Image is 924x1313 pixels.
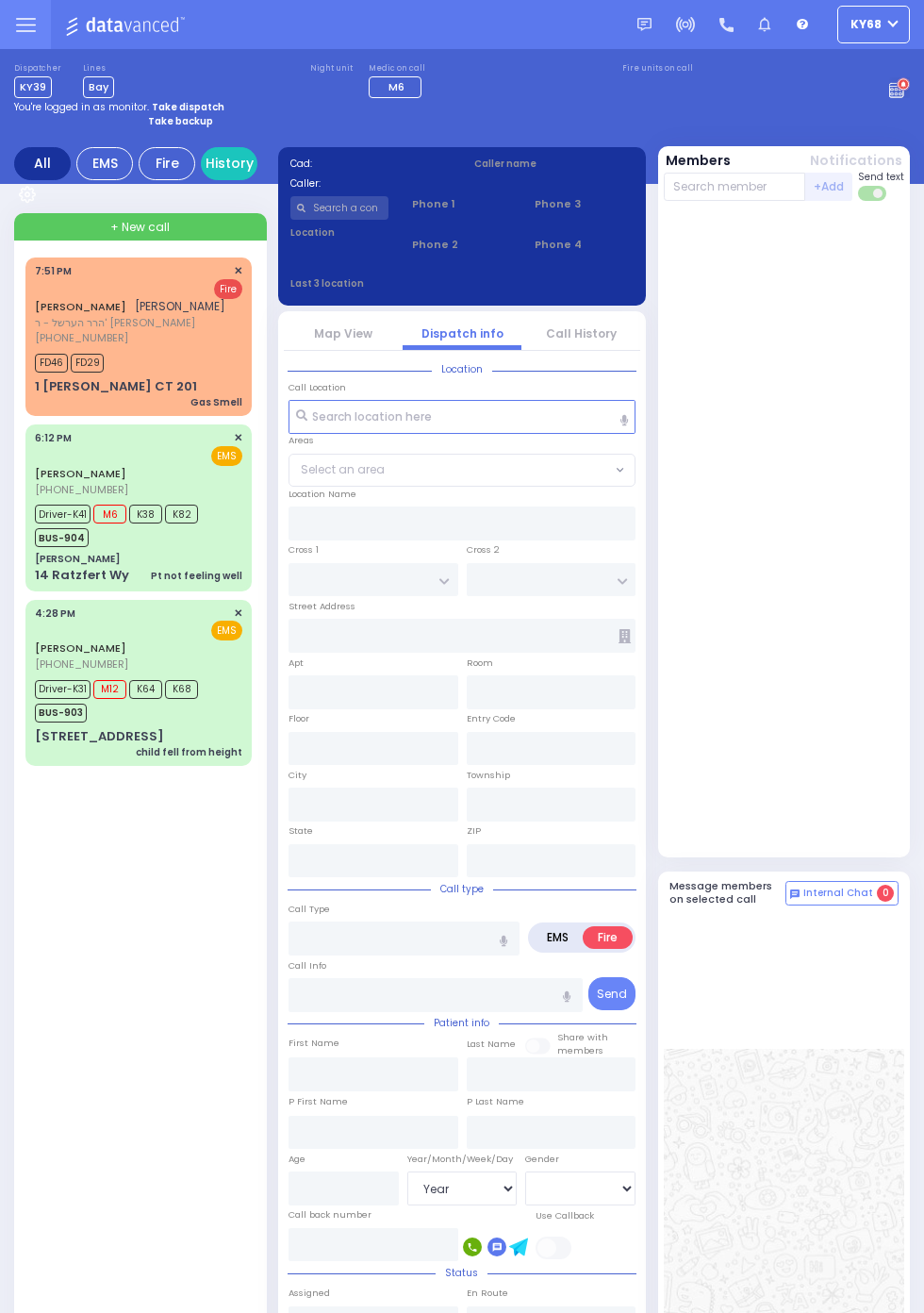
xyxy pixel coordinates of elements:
[858,170,904,184] span: Send text
[151,569,242,583] div: Pt not feeling well
[532,926,584,949] label: EMS
[525,1153,559,1166] label: Gender
[289,488,356,501] label: Location Name
[35,528,89,547] span: BUS-904
[467,769,510,782] label: Township
[289,903,330,916] label: Call Type
[234,263,242,279] span: ✕
[148,114,213,128] strong: Take backup
[35,354,68,373] span: FD46
[35,680,91,699] span: Driver-K31
[421,325,503,341] a: Dispatch info
[290,157,451,171] label: Cad:
[314,325,372,341] a: Map View
[65,13,190,37] img: Logo
[583,926,633,949] label: Fire
[467,1038,516,1051] label: Last Name
[637,18,652,32] img: message.svg
[290,225,389,240] label: Location
[201,147,257,180] a: History
[588,977,635,1010] button: Send
[289,712,309,725] label: Floor
[234,606,242,622] span: ✕
[35,552,120,566] div: [PERSON_NAME]
[165,505,198,524] span: K82
[467,656,493,670] label: Room
[424,1016,499,1030] span: Patient info
[35,315,225,331] span: הרר הערשל - ר' [PERSON_NAME]
[436,1266,487,1280] span: Status
[388,79,404,94] span: M6
[432,362,492,376] span: Location
[557,1031,608,1043] small: Share with
[214,279,242,299] span: Fire
[14,76,52,98] span: KY39
[14,147,71,180] div: All
[666,151,731,171] button: Members
[467,1095,524,1108] label: P Last Name
[546,325,617,341] a: Call History
[535,196,634,212] span: Phone 3
[289,600,355,613] label: Street Address
[289,769,306,782] label: City
[669,880,786,905] h5: Message members on selected call
[35,640,126,656] a: [PERSON_NAME]
[234,430,242,446] span: ✕
[71,354,104,373] span: FD29
[467,824,481,838] label: ZIP
[289,1037,339,1050] label: First Name
[211,621,242,640] span: EMS
[35,704,87,723] span: BUS-903
[289,1208,371,1222] label: Call back number
[467,712,516,725] label: Entry Code
[289,1095,348,1108] label: P First Name
[850,16,882,33] span: ky68
[290,276,463,291] label: Last 3 location
[152,100,224,114] strong: Take dispatch
[35,505,91,524] span: Driver-K41
[35,299,126,314] a: [PERSON_NAME]
[810,151,902,171] button: Notifications
[622,63,693,75] label: Fire units on call
[289,1287,330,1300] label: Assigned
[290,196,389,220] input: Search a contact
[535,237,634,253] span: Phone 4
[35,466,126,481] a: [PERSON_NAME]
[135,298,225,314] span: [PERSON_NAME]
[290,176,451,191] label: Caller:
[129,680,162,699] span: K64
[412,196,511,212] span: Phone 1
[431,882,493,896] span: Call type
[877,885,894,902] span: 0
[289,824,313,838] label: State
[76,147,133,180] div: EMS
[136,745,242,759] div: child fell from height
[35,566,129,585] div: 14 Ratzfert Wy
[83,76,114,98] span: Bay
[35,656,128,672] span: [PHONE_NUMBER]
[289,434,314,447] label: Areas
[858,184,888,203] label: Turn off text
[664,173,806,201] input: Search member
[310,63,353,75] label: Night unit
[35,431,72,445] span: 6:12 PM
[129,505,162,524] span: K38
[35,607,75,621] span: 4:28 PM
[785,881,899,906] button: Internal Chat 0
[110,219,170,236] span: + New call
[139,147,195,180] div: Fire
[369,63,427,75] label: Medic on call
[289,381,346,394] label: Call Location
[467,1287,508,1300] label: En Route
[474,157,635,171] label: Caller name
[301,461,385,478] span: Select an area
[83,63,114,75] label: Lines
[790,889,800,899] img: comment-alt.png
[165,680,198,699] span: K68
[289,543,319,557] label: Cross 1
[35,377,197,396] div: 1 [PERSON_NAME] CT 201
[35,727,164,746] div: [STREET_ADDRESS]
[35,330,128,345] span: [PHONE_NUMBER]
[619,629,631,643] span: Other building occupants
[837,6,910,43] button: ky68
